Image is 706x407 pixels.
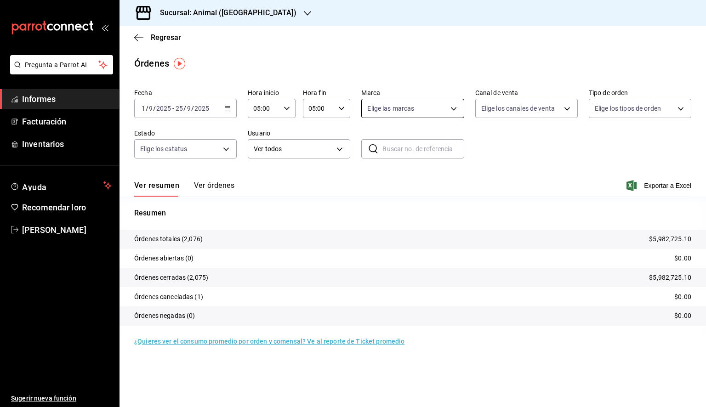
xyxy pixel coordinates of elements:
font: Órdenes negadas (0) [134,312,195,319]
font: Informes [22,94,56,104]
font: Sucursal: Animal ([GEOGRAPHIC_DATA]) [160,8,296,17]
input: Buscar no. de referencia [382,140,464,158]
font: Recomendar loro [22,203,86,212]
input: ---- [156,105,171,112]
font: / [146,105,148,112]
font: Elige los tipos de orden [595,105,661,112]
font: Ver órdenes [194,181,234,190]
font: Ver todos [254,145,282,153]
font: Ayuda [22,182,47,192]
font: Hora fin [303,89,326,96]
font: Pregunta a Parrot AI [25,61,87,68]
font: Órdenes totales (2,076) [134,235,203,243]
font: Usuario [248,130,270,137]
font: / [153,105,156,112]
input: -- [148,105,153,112]
input: ---- [194,105,210,112]
font: Órdenes abiertas (0) [134,254,194,262]
font: Marca [361,89,380,96]
font: / [191,105,194,112]
input: -- [187,105,191,112]
font: Ver resumen [134,181,179,190]
font: Exportar a Excel [644,182,691,189]
font: Regresar [151,33,181,42]
button: Regresar [134,33,181,42]
font: $5,982,725.10 [649,274,691,281]
a: Pregunta a Parrot AI [6,67,113,76]
font: - [172,105,174,112]
font: $0.00 [674,312,691,319]
font: Resumen [134,209,166,217]
font: Tipo de orden [589,89,628,96]
font: $0.00 [674,293,691,300]
button: Pregunta a Parrot AI [10,55,113,74]
font: [PERSON_NAME] [22,225,86,235]
font: $0.00 [674,254,691,262]
button: Exportar a Excel [628,180,691,191]
font: $5,982,725.10 [649,235,691,243]
font: Órdenes canceladas (1) [134,293,203,300]
font: Facturación [22,117,66,126]
font: Elige las marcas [367,105,414,112]
font: Estado [134,130,155,137]
font: Canal de venta [475,89,518,96]
font: Elige los canales de venta [481,105,555,112]
font: Órdenes [134,58,169,69]
font: Inventarios [22,139,64,149]
div: pestañas de navegación [134,181,234,197]
font: / [183,105,186,112]
input: -- [175,105,183,112]
font: Órdenes cerradas (2,075) [134,274,208,281]
input: -- [141,105,146,112]
font: Sugerir nueva función [11,395,76,402]
img: Marcador de información sobre herramientas [174,58,185,69]
font: Hora inicio [248,89,279,96]
font: ¿Quieres ver el consumo promedio por orden y comensal? Ve al reporte de Ticket promedio [134,338,404,345]
font: Fecha [134,89,152,96]
button: abrir_cajón_menú [101,24,108,31]
font: Elige los estatus [140,145,187,153]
